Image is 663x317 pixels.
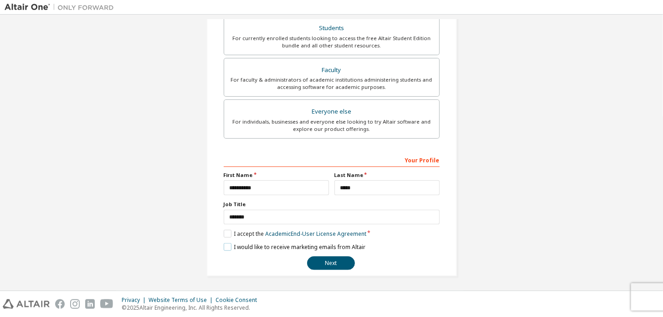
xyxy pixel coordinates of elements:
img: altair_logo.svg [3,299,50,309]
label: Job Title [224,201,440,208]
div: For individuals, businesses and everyone else looking to try Altair software and explore our prod... [230,118,434,133]
div: Cookie Consent [216,296,262,304]
div: Faculty [230,64,434,77]
div: Website Terms of Use [149,296,216,304]
img: youtube.svg [100,299,113,309]
img: linkedin.svg [85,299,95,309]
div: Everyone else [230,105,434,118]
label: Last Name [334,171,440,179]
img: Altair One [5,3,118,12]
a: Academic End-User License Agreement [265,230,366,238]
button: Next [307,256,355,270]
img: facebook.svg [55,299,65,309]
label: I accept the [224,230,366,238]
div: Your Profile [224,152,440,167]
label: First Name [224,171,329,179]
div: For currently enrolled students looking to access the free Altair Student Edition bundle and all ... [230,35,434,49]
div: For faculty & administrators of academic institutions administering students and accessing softwa... [230,76,434,91]
div: Students [230,22,434,35]
label: I would like to receive marketing emails from Altair [224,243,365,251]
p: © 2025 Altair Engineering, Inc. All Rights Reserved. [122,304,262,312]
div: Privacy [122,296,149,304]
img: instagram.svg [70,299,80,309]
